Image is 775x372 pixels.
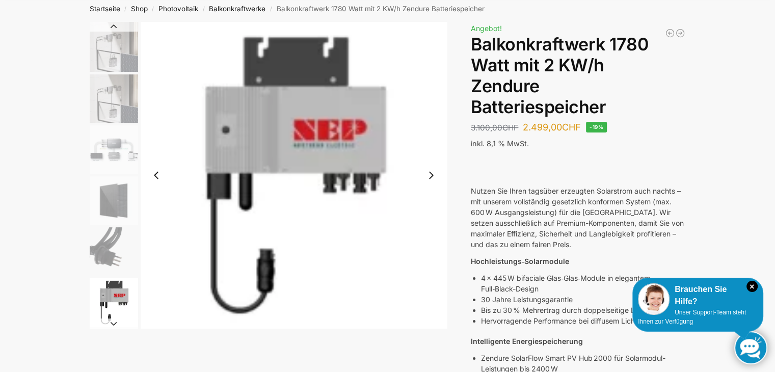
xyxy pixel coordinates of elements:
[483,161,489,162] button: Schlechte Reaktion
[471,185,685,250] p: Nutzen Sie Ihren tagsüber erzeugten Solarstrom auch nachts – mit unserem vollständig gesetzlich k...
[141,22,447,329] img: nep-microwechselrichter-600w
[471,337,583,346] strong: Intelligente Energiespeicherung
[148,5,158,13] span: /
[265,5,276,13] span: /
[87,226,138,277] li: 5 / 7
[90,22,138,72] img: Zendure-solar-flow-Batteriespeicher für Balkonkraftwerke
[90,278,138,327] img: nep-microwechselrichter-600w
[141,22,447,329] li: 6 / 7
[489,161,495,162] button: Vorlesen
[471,24,502,33] span: Angebot!
[471,139,529,148] span: inkl. 8,1 % MwSt.
[90,318,138,329] button: Next slide
[495,161,501,162] button: In Canvas bearbeiten
[420,165,442,186] button: Next slide
[471,34,685,117] h1: Balkonkraftwerk 1780 Watt mit 2 KW/h Zendure Batteriespeicher
[471,257,569,265] strong: Hochleistungs‑Solarmodule
[87,277,138,328] li: 6 / 7
[471,123,518,132] bdi: 3.100,00
[90,227,138,276] img: Anschlusskabel-3meter_schweizer-stecker
[87,124,138,175] li: 3 / 7
[131,5,148,13] a: Shop
[87,175,138,226] li: 4 / 7
[90,21,138,32] button: Previous slide
[562,122,581,132] span: CHF
[638,283,758,308] div: Brauchen Sie Hilfe?
[87,73,138,124] li: 2 / 7
[502,123,518,132] span: CHF
[638,309,746,325] span: Unser Support-Team steht Ihnen zur Verfügung
[481,315,685,326] p: Hervorragende Performance bei diffusem Licht und Reflexion
[120,5,131,13] span: /
[146,165,167,186] button: Previous slide
[90,5,120,13] a: Startseite
[746,281,758,292] i: Schließen
[90,176,138,225] img: Maysun
[586,122,607,132] span: -19%
[638,283,670,315] img: Customer service
[198,5,209,13] span: /
[481,273,685,294] p: 4 × 445 W bifaciale Glas‑Glas‑Module in elegantem Full‑Black-Design
[90,125,138,174] img: Zendure Batteriespeicher-wie anschliessen
[90,74,138,123] img: Zendure-solar-flow-Batteriespeicher für Balkonkraftwerke
[471,161,477,162] button: Kopieren
[501,161,507,162] button: Weitergeben
[87,22,138,73] li: 1 / 7
[477,161,483,162] button: Gute Reaktion
[209,5,265,13] a: Balkonkraftwerke
[675,28,685,38] a: Mega XXL 1780 Watt Steckerkraftwerk Genehmigungsfrei.
[523,122,581,132] bdi: 2.499,00
[481,294,685,305] p: 30 Jahre Leistungsgarantie
[158,5,198,13] a: Photovoltaik
[481,305,685,315] p: Bis zu 30 % Mehrertrag durch doppelseitige Lichtnutzung
[665,28,675,38] a: 7,2 KW Dachanlage zur Selbstmontage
